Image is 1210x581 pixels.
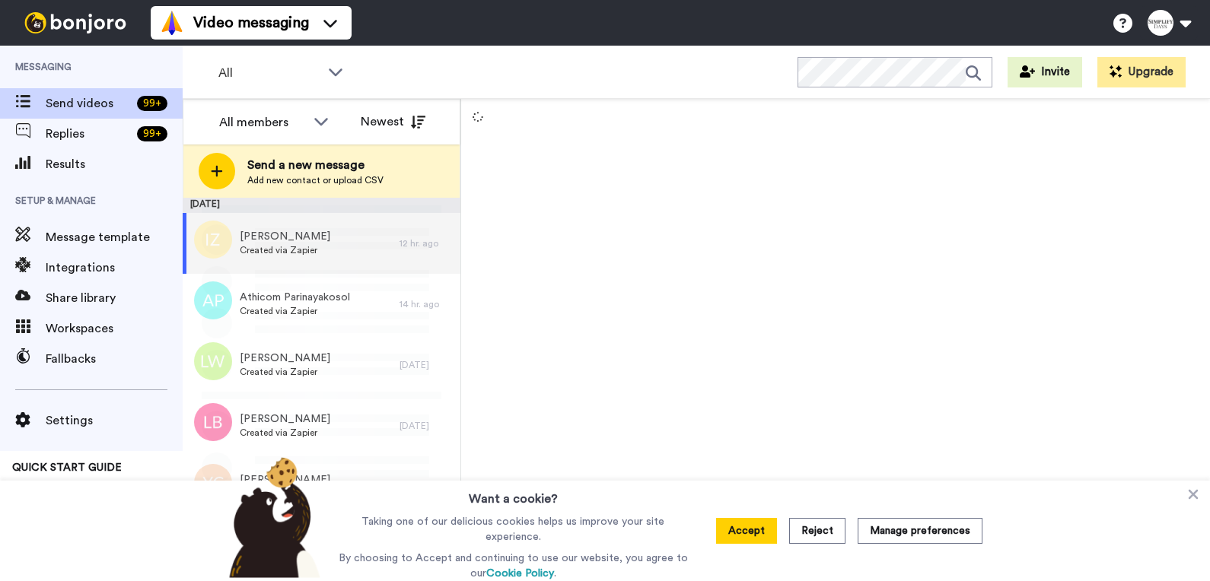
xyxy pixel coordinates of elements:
div: 14 hr. ago [400,298,453,310]
img: vm-color.svg [160,11,184,35]
div: [DATE] [400,359,453,371]
div: 12 hr. ago [400,237,453,249]
span: Settings [46,411,183,430]
p: By choosing to Accept and continuing to use our website, you agree to our . [335,551,692,581]
img: bear-with-cookie.png [215,456,328,578]
span: Created via Zapier [240,427,330,439]
div: [DATE] [400,420,453,432]
div: [DATE] [183,198,460,213]
span: Created via Zapier [240,244,330,256]
span: Message template [46,228,183,246]
div: 99 + [137,96,167,111]
p: Taking one of our delicious cookies helps us improve your site experience. [335,514,692,544]
span: Created via Zapier [240,366,330,378]
span: Results [46,155,183,173]
div: All members [219,113,306,132]
button: Newest [349,106,437,137]
span: Send videos [46,94,131,113]
span: Send a new message [247,156,384,174]
span: [PERSON_NAME] [240,229,330,244]
img: ap.png [194,281,232,319]
span: All [218,64,320,82]
span: Fallbacks [46,350,183,368]
span: Integrations [46,259,183,277]
img: bj-logo-header-white.svg [18,12,132,33]
a: Cookie Policy [486,568,554,579]
button: Upgrade [1097,57,1186,87]
span: QUICK START GUIDE [12,462,122,473]
img: iz.png [194,221,232,259]
span: Replies [46,125,131,143]
h3: Want a cookie? [469,481,558,508]
span: Add new contact or upload CSV [247,174,384,186]
span: Created via Zapier [240,305,350,317]
button: Accept [716,518,777,544]
button: Manage preferences [858,518,982,544]
img: lb.png [194,403,232,441]
span: Share library [46,289,183,307]
button: Invite [1008,57,1082,87]
span: [PERSON_NAME] [240,351,330,366]
span: Athicom Parinayakosol [240,290,350,305]
span: Workspaces [46,319,183,338]
button: Reject [789,518,845,544]
div: 99 + [137,126,167,141]
img: yc.png [194,464,232,502]
span: Video messaging [193,12,309,33]
img: lw.png [194,342,232,380]
span: [PERSON_NAME] [240,411,330,427]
